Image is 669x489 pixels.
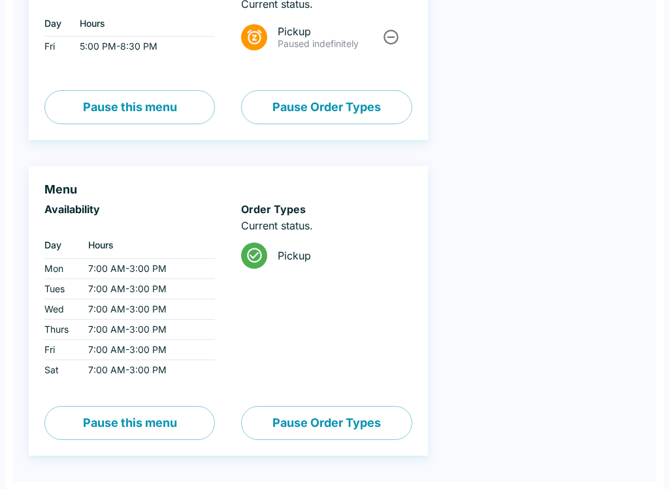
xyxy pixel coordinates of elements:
td: 7:00 AM - 3:00 PM [78,278,215,299]
th: Day [44,10,69,37]
td: 7:00 AM - 3:00 PM [78,360,215,380]
td: Fri [44,339,78,360]
td: Sat [44,360,78,380]
span: Pickup [278,249,401,262]
td: Thurs [44,319,78,339]
h6: Order Types [241,203,412,216]
th: Hours [78,232,215,258]
button: Pause this menu [44,406,215,440]
td: 7:00 AM - 3:00 PM [78,299,215,319]
td: Mon [44,258,78,278]
td: Fri [44,37,69,57]
th: Day [44,232,78,258]
p: Current status. [241,219,412,232]
p: Paused indefinitely [278,38,380,50]
td: Tues [44,278,78,299]
h6: Availability [44,203,215,216]
button: Pause Order Types [241,406,412,440]
th: Hours [69,10,215,37]
td: 5:00 PM - 8:30 PM [69,37,215,57]
td: 7:00 AM - 3:00 PM [78,339,215,360]
p: ‏ [44,219,215,232]
button: Unpause [379,25,403,49]
button: Pause this menu [44,90,215,124]
span: Pickup [278,25,380,38]
button: Pause Order Types [241,90,412,124]
td: Wed [44,299,78,319]
td: 7:00 AM - 3:00 PM [78,319,215,339]
td: 7:00 AM - 3:00 PM [78,258,215,278]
